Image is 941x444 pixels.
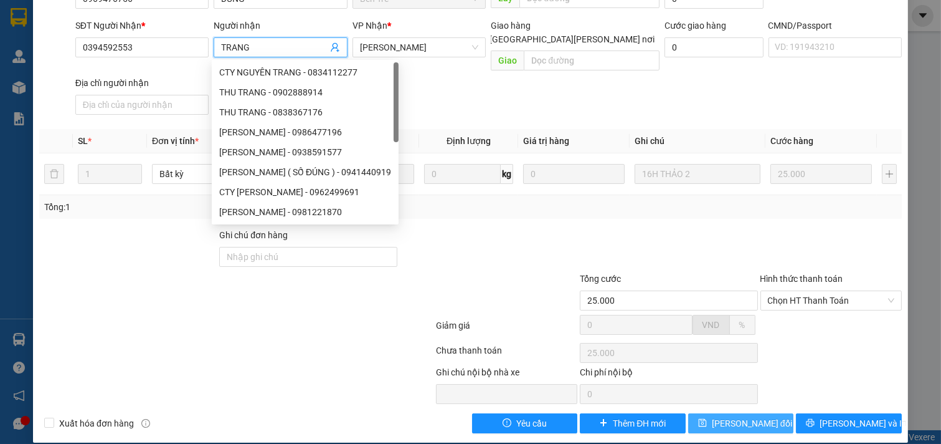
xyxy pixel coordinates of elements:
button: exclamation-circleYêu cầu [472,413,578,433]
span: Xuất hóa đơn hàng [54,417,139,430]
div: CHỊ TRANG ( SỐ ĐÚNG ) - 0941440919 [212,162,399,182]
div: TUẤN TRANG - 0938591577 [212,142,399,162]
input: 0 [770,164,872,184]
span: Tiền Giang [360,38,479,57]
span: printer [806,418,815,428]
span: user-add [330,42,340,52]
span: Thêm ĐH mới [613,417,666,430]
div: CTY NGUYÊN TRANG - 0834112277 [219,65,391,79]
button: save[PERSON_NAME] đổi [688,413,794,433]
div: Giảm giá [435,319,579,340]
input: Dọc đường [524,51,659,70]
span: Chọn HT Thanh Toán [768,291,895,310]
span: [PERSON_NAME] đổi [712,417,792,430]
div: THU TRANG - 0838367176 [212,102,399,122]
div: CTY [PERSON_NAME] - 0962499691 [219,185,391,199]
div: THU TRANG - 0838367176 [219,105,391,119]
span: VND [702,320,720,330]
input: Ghi chú đơn hàng [219,247,397,267]
span: Cước hàng [770,136,813,146]
div: [PERSON_NAME] - 0938591577 [219,145,391,159]
span: save [698,418,707,428]
span: Bất kỳ [159,165,271,183]
input: Cước giao hàng [664,37,764,57]
span: VP Nhận [352,21,387,31]
button: plusThêm ĐH mới [580,413,686,433]
div: Người nhận [214,19,348,32]
span: Đơn vị tính [152,136,199,146]
span: Giá trị hàng [523,136,569,146]
span: [GEOGRAPHIC_DATA][PERSON_NAME] nơi [485,32,660,46]
span: Yêu cầu [516,417,547,430]
div: THU TRANG - 0902888914 [219,85,391,99]
span: % [739,320,745,330]
span: SL [78,136,88,146]
label: Hình thức thanh toán [760,274,843,284]
span: exclamation-circle [503,418,511,428]
div: [PERSON_NAME] - 0986477196 [219,125,391,139]
input: Ghi Chú [635,164,761,184]
div: THU TRANG - 0902888914 [212,82,399,102]
th: Ghi chú [630,129,766,153]
div: Tổng: 1 [44,200,364,214]
div: Địa chỉ người nhận [75,76,209,90]
button: printer[PERSON_NAME] và In [796,413,902,433]
button: plus [882,164,897,184]
span: kg [501,164,513,184]
span: Giao hàng [491,21,531,31]
div: CTY HƯNG TRANG - 0962499691 [212,182,399,202]
span: Tổng cước [580,274,621,284]
div: THÙY TRANG - 0981221870 [212,202,399,222]
div: CMND/Passport [768,19,902,32]
div: [PERSON_NAME] ( SỐ ĐÚNG ) - 0941440919 [219,165,391,179]
div: SĐT Người Nhận [75,19,209,32]
span: plus [599,418,608,428]
span: info-circle [141,419,150,428]
div: [PERSON_NAME] - 0981221870 [219,205,391,219]
label: Ghi chú đơn hàng [219,230,288,240]
span: Định lượng [447,136,491,146]
div: Chưa thanh toán [435,344,579,365]
div: Chi phí nội bộ [580,365,757,384]
input: Địa chỉ của người nhận [75,95,209,115]
div: Ghi chú nội bộ nhà xe [436,365,578,384]
input: 0 [523,164,625,184]
span: Giao [491,51,524,70]
span: [PERSON_NAME] và In [820,417,907,430]
button: delete [44,164,64,184]
div: CTY NGUYÊN TRANG - 0834112277 [212,62,399,82]
div: CHỊ TRANG - 0986477196 [212,122,399,142]
label: Cước giao hàng [664,21,726,31]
